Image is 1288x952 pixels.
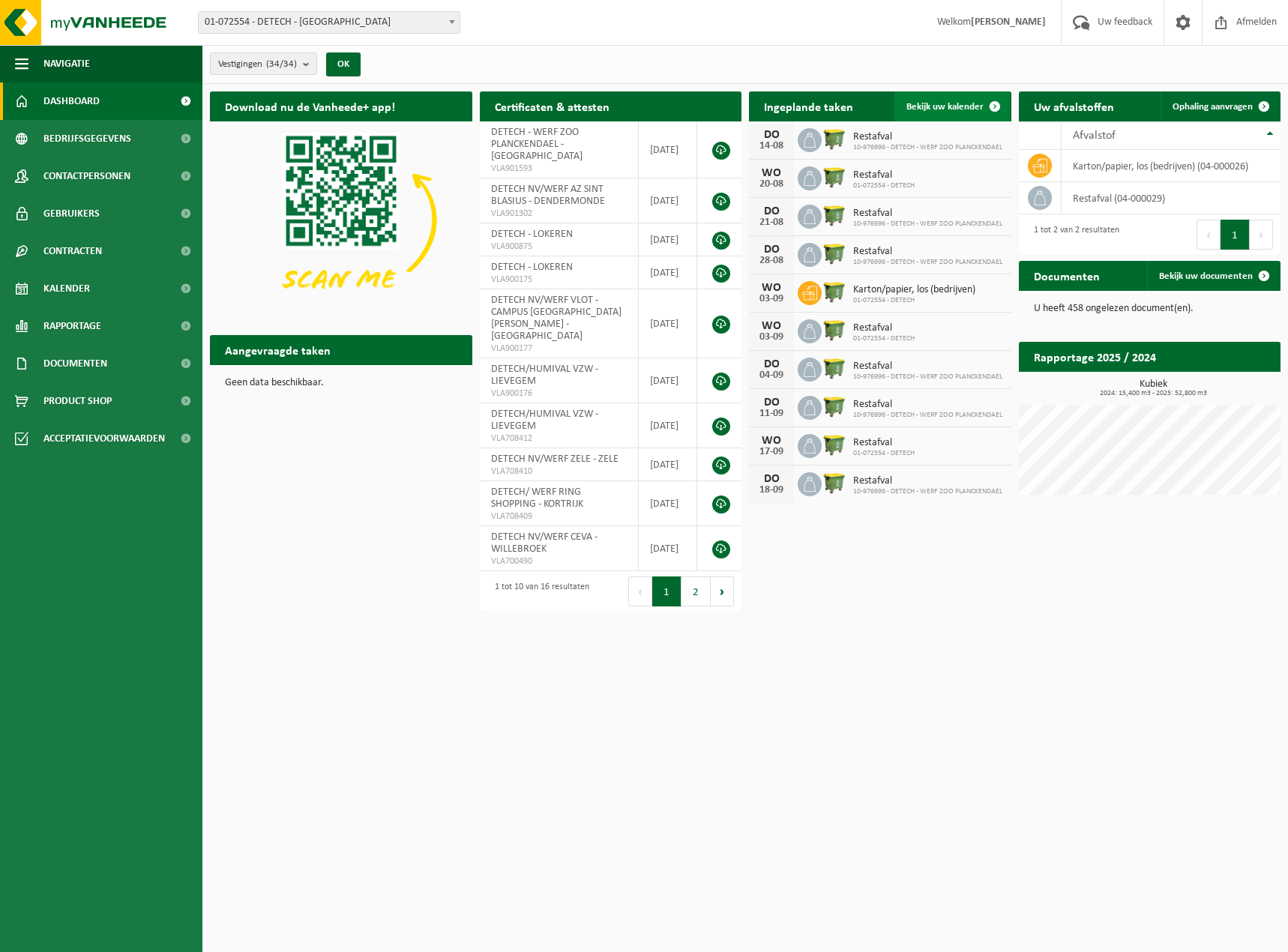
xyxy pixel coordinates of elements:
[43,345,107,382] span: Documenten
[1026,379,1281,397] h3: Kubiek
[198,11,460,34] span: 01-072554 - DETECH - LOKEREN
[43,195,100,232] span: Gebruikers
[853,437,915,449] span: Restafval
[894,91,1010,121] a: Bekijk uw kalender
[491,531,598,555] span: DETECH NV/WERF CEVA - WILLEBROEK
[756,179,786,190] div: 20-08
[43,307,101,345] span: Rapportage
[326,52,361,76] button: OK
[225,378,457,388] p: Geen data beschikbaar.
[822,317,847,343] img: WB-1100-HPE-GN-50
[756,332,786,343] div: 03-09
[853,220,1002,229] span: 10-976996 - DETECH - WERF ZOO PLANCKENDAEL
[822,394,847,419] img: WB-1100-HPE-GN-51
[853,258,1002,267] span: 10-976996 - DETECH - WERF ZOO PLANCKENDAEL
[756,447,786,457] div: 17-09
[1034,304,1266,314] p: U heeft 458 ongelezen document(en).
[822,355,847,381] img: WB-1100-HPE-GN-51
[652,576,681,606] button: 1
[1019,342,1171,371] h2: Rapportage 2025 / 2024
[906,102,984,112] span: Bekijk uw kalender
[210,121,472,318] img: Download de VHEPlus App
[639,178,697,223] td: [DATE]
[43,420,165,457] span: Acceptatievoorwaarden
[749,91,868,121] h2: Ingeplande taken
[491,343,628,355] span: VLA900177
[199,12,460,33] span: 01-072554 - DETECH - LOKEREN
[1161,91,1279,121] a: Ophaling aanvragen
[822,241,847,266] img: WB-1100-HPE-GN-51
[43,82,100,120] span: Dashboard
[756,282,786,294] div: WO
[491,454,619,465] span: DETECH NV/WERF ZELE - ZELE
[822,470,847,495] img: WB-1100-HPE-GN-51
[822,126,847,151] img: WB-1100-HPE-GN-51
[853,296,975,305] span: 01-072554 - DETECH
[756,397,786,409] div: DO
[43,157,130,195] span: Contactpersonen
[853,208,1002,220] span: Restafval
[639,121,697,178] td: [DATE]
[491,364,598,387] span: DETECH/HUMIVAL VZW - LIEVEGEM
[491,388,628,400] span: VLA900176
[822,279,847,304] img: WB-1100-HPE-GN-50
[491,466,628,477] span: VLA708410
[491,274,628,286] span: VLA900175
[1147,261,1279,291] a: Bekijk uw documenten
[822,164,847,190] img: WB-1100-HPE-GN-50
[711,576,734,606] button: Next
[1173,102,1253,112] span: Ophaling aanvragen
[756,217,786,228] div: 21-08
[1169,371,1279,401] a: Bekijk rapportage
[971,16,1046,28] strong: [PERSON_NAME]
[491,262,573,273] span: DETECH - LOKEREN
[43,232,102,270] span: Contracten
[43,382,112,420] span: Product Shop
[480,91,625,121] h2: Certificaten & attesten
[491,486,583,510] span: DETECH/ WERF RING SHOPPING - KORTRIJK
[1019,261,1115,290] h2: Documenten
[639,223,697,256] td: [DATE]
[491,184,605,207] span: DETECH NV/WERF AZ SINT BLASIUS - DENDERMONDE
[853,284,975,296] span: Karton/papier, los (bedrijven)
[756,294,786,304] div: 03-09
[756,409,786,419] div: 11-09
[491,229,573,240] span: DETECH - LOKEREN
[639,256,697,289] td: [DATE]
[43,45,90,82] span: Navigatie
[853,449,915,458] span: 01-072554 - DETECH
[853,399,1002,411] span: Restafval
[1062,182,1281,214] td: restafval (04-000029)
[491,433,628,445] span: VLA708412
[853,373,1002,382] span: 10-976996 - DETECH - WERF ZOO PLANCKENDAEL
[756,435,786,447] div: WO
[822,432,847,457] img: WB-1100-HPE-GN-50
[756,473,786,485] div: DO
[756,129,786,141] div: DO
[853,475,1002,487] span: Restafval
[1073,130,1116,142] span: Afvalstof
[1221,220,1250,250] button: 1
[491,208,628,220] span: VLA901302
[853,487,1002,496] span: 10-976996 - DETECH - WERF ZOO PLANCKENDAEL
[1026,390,1281,397] span: 2024: 15,400 m3 - 2025: 52,800 m3
[756,205,786,217] div: DO
[43,270,90,307] span: Kalender
[639,481,697,526] td: [DATE]
[210,52,317,75] button: Vestigingen(34/34)
[853,131,1002,143] span: Restafval
[853,334,915,343] span: 01-072554 - DETECH
[756,141,786,151] div: 14-08
[756,358,786,370] div: DO
[756,256,786,266] div: 28-08
[639,358,697,403] td: [DATE]
[639,526,697,571] td: [DATE]
[1159,271,1253,281] span: Bekijk uw documenten
[210,91,410,121] h2: Download nu de Vanheede+ app!
[491,409,598,432] span: DETECH/HUMIVAL VZW - LIEVEGEM
[639,289,697,358] td: [DATE]
[628,576,652,606] button: Previous
[487,575,589,608] div: 1 tot 10 van 16 resultaten
[756,485,786,495] div: 18-09
[210,335,346,364] h2: Aangevraagde taken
